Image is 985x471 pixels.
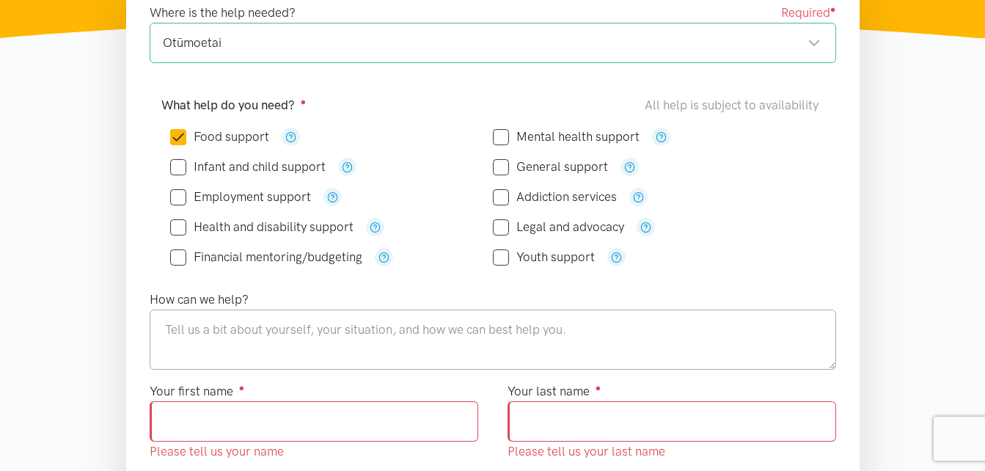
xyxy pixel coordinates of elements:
label: Health and disability support [170,221,354,233]
sup: ● [301,96,307,107]
label: How can we help? [150,290,249,310]
label: Mental health support [493,131,640,143]
sup: ● [239,382,245,393]
label: Infant and child support [170,161,326,173]
label: Employment support [170,191,311,203]
div: All help is subject to availability [645,95,824,115]
label: What help do you need? [161,95,307,115]
label: Food support [170,131,269,143]
label: Legal and advocacy [493,221,624,233]
label: General support [493,161,608,173]
div: Please tell us your name [150,442,478,461]
label: Youth support [493,251,595,263]
label: Where is the help needed? [150,3,296,23]
label: Your last name [508,381,601,401]
label: Your first name [150,381,245,401]
label: Addiction services [493,191,617,203]
div: Otūmoetai [163,33,821,53]
sup: ● [596,382,601,393]
span: Required [781,3,836,23]
div: Please tell us your last name [508,442,836,461]
sup: ● [830,4,836,15]
label: Financial mentoring/budgeting [170,251,362,263]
